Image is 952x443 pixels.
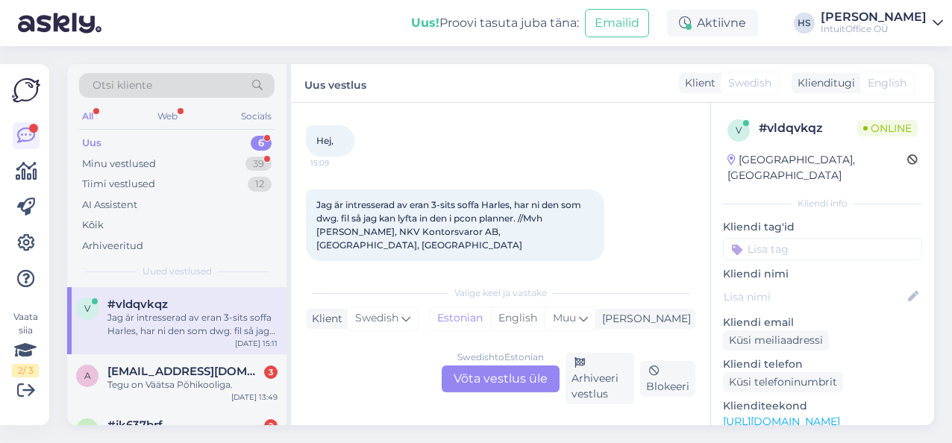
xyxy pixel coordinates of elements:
div: # vldqvkqz [759,119,857,137]
div: AI Assistent [82,198,137,213]
label: Uus vestlus [304,73,366,93]
span: Jag är intresserad av eran 3-sits soffa Harles, har ni den som dwg. fil så jag kan lyfta in den i... [316,199,583,251]
div: Blokeeri [640,361,695,397]
div: Aktiivne [667,10,758,37]
div: Proovi tasuta juba täna: [411,14,579,32]
span: v [736,125,742,136]
div: Valige keel ja vastake [306,286,695,300]
div: Arhiveeri vestlus [566,353,634,404]
span: Muu [553,311,576,324]
span: 15:09 [310,157,366,169]
div: Jag är intresserad av eran 3-sits soffa Harles, har ni den som dwg. fil så jag kan lyfta in den i... [107,311,278,338]
div: [DATE] 13:49 [231,392,278,403]
p: Kliendi tag'id [723,219,922,235]
span: Online [857,120,918,136]
span: Swedish [728,75,771,91]
div: 6 [251,136,272,151]
span: a [84,370,91,381]
p: Klienditeekond [723,398,922,414]
span: anneli.mand@vaatsapk.ee [107,365,263,378]
span: j [85,424,90,435]
span: Uued vestlused [143,265,212,278]
div: Vaata siia [12,310,39,377]
span: English [868,75,906,91]
div: 2 / 3 [12,364,39,377]
div: Tegu on Väätsa Põhikooliga. [107,378,278,392]
span: #vldqvkqz [107,298,168,311]
div: [PERSON_NAME] [821,11,927,23]
div: Socials [238,107,275,126]
div: Klienditugi [792,75,855,91]
span: 15:11 [310,262,366,273]
div: Tiimi vestlused [82,177,155,192]
div: All [79,107,96,126]
div: Klient [306,311,342,327]
input: Lisa nimi [724,289,905,305]
div: [PERSON_NAME] [596,311,691,327]
div: Estonian [430,307,490,330]
div: Võta vestlus üle [442,365,560,392]
b: Uus! [411,16,439,30]
div: 12 [248,177,272,192]
div: IntuitOffice OÜ [821,23,927,35]
div: 3 [264,365,278,379]
span: Swedish [355,310,398,327]
span: #jk637brf [107,418,163,432]
div: Web [154,107,181,126]
div: Kõik [82,218,104,233]
div: Arhiveeritud [82,239,143,254]
div: Küsi meiliaadressi [723,330,829,351]
div: [GEOGRAPHIC_DATA], [GEOGRAPHIC_DATA] [727,152,907,183]
span: Hej, [316,135,333,146]
div: Swedish to Estonian [457,351,544,364]
input: Lisa tag [723,238,922,260]
div: Klient [679,75,715,91]
div: Kliendi info [723,197,922,210]
button: Emailid [585,9,649,37]
a: [PERSON_NAME]IntuitOffice OÜ [821,11,943,35]
div: [DATE] 15:11 [235,338,278,349]
span: v [84,303,90,314]
span: Otsi kliente [93,78,152,93]
div: Küsi telefoninumbrit [723,372,843,392]
p: Kliendi telefon [723,356,922,372]
p: Kliendi email [723,315,922,330]
img: Askly Logo [12,76,40,104]
div: 39 [245,157,272,172]
div: HS [794,13,815,34]
div: Minu vestlused [82,157,156,172]
div: Uus [82,136,101,151]
a: [URL][DOMAIN_NAME] [723,415,840,428]
div: English [490,307,545,330]
div: 2 [264,419,278,433]
p: Kliendi nimi [723,266,922,282]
